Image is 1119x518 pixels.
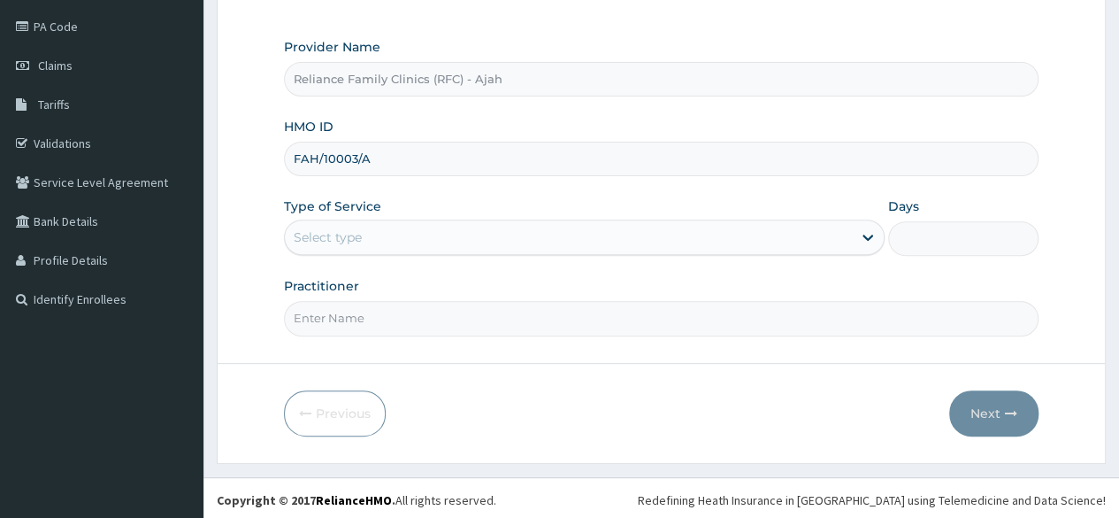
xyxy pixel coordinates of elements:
input: Enter HMO ID [284,142,1039,176]
label: HMO ID [284,118,333,135]
input: Enter Name [284,301,1039,336]
label: Type of Service [284,197,381,215]
span: Claims [38,58,73,73]
button: Next [949,390,1039,437]
div: Redefining Heath Insurance in [GEOGRAPHIC_DATA] using Telemedicine and Data Science! [638,491,1106,509]
span: Tariffs [38,97,70,112]
button: Previous [284,390,386,437]
div: Select type [294,228,362,246]
label: Practitioner [284,277,359,295]
strong: Copyright © 2017 . [217,492,395,508]
label: Days [888,197,919,215]
a: RelianceHMO [316,492,392,508]
label: Provider Name [284,38,380,56]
